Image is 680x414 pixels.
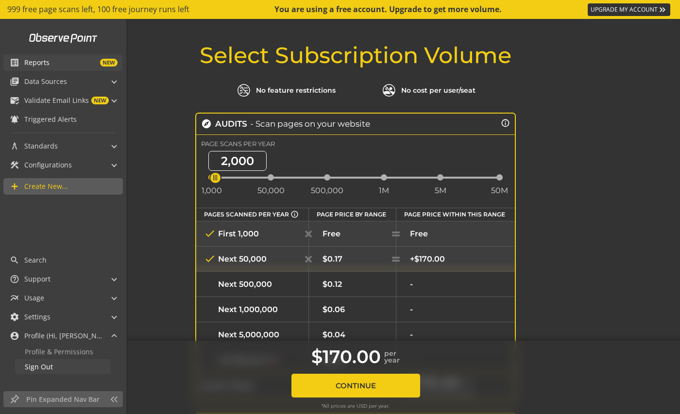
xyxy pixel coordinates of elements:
span: Profile (Hi, [PERSON_NAME]!) [24,331,102,341]
h1: Select Subscription Volume [190,43,521,68]
div: $170.00 [311,346,381,367]
div: Next 5,000,000 [204,329,301,340]
mat-icon: library_books [10,77,19,86]
span: No feature restrictions [256,87,336,94]
ngx-slider: ngx-slider [208,177,503,179]
mat-icon: notifications_active [10,115,19,124]
span: - [410,280,413,289]
mat-icon: list_alt [10,58,19,67]
a: Search [3,252,122,268]
span: Data Sources [24,77,67,86]
div: Profile (Hi, [PERSON_NAME]!) [3,344,122,382]
mat-icon: check [204,253,216,265]
span: Pin Expanded Nav Bar [26,395,104,404]
div: *All prices are USD per year. [258,403,453,409]
mat-expansion-panel-header: Standards [3,138,122,154]
span: No cost per user/seat [401,87,476,94]
mat-expansion-panel-header: Settings [3,309,122,325]
span: $0.06 [323,305,345,314]
mat-expansion-panel-header: Profile (Hi, [PERSON_NAME]!) [3,328,122,344]
span: NEW [91,97,109,104]
mat-icon: construction [10,160,19,170]
mat-icon: help_outline [10,274,19,284]
span: Free [323,229,340,238]
mat-icon: equal [391,254,401,265]
span: Create New... [24,182,68,191]
span: $0.04 [323,330,345,339]
span: 1,000 [202,186,222,195]
a: Create New... [3,178,123,195]
mat-icon: architecture [10,141,19,151]
div: Next 50,000 [204,253,301,265]
span: Validate Email Links [24,96,89,105]
span: $0.12 [323,280,342,289]
span: Usage [24,293,44,303]
mat-icon: check [204,228,216,239]
span: NEW [100,59,118,66]
span: Configurations [24,160,72,170]
span: 1M [379,186,389,195]
span: Settings [24,312,51,322]
mat-expansion-panel-header: Configurations [3,157,122,173]
span: Reports [24,58,50,67]
mat-icon: info_outline [290,210,299,218]
mat-icon: settings [10,312,19,322]
mat-icon: add [10,182,19,191]
button: Continue [291,374,420,397]
mat-icon: equal [391,229,401,239]
div: Next 1,000,000 [204,303,301,315]
th: Page Price By Range [309,208,396,221]
a: ReportsNEW [3,54,122,71]
mat-icon: account_circle [10,331,19,341]
div: - Scan pages on your website [250,119,370,129]
mat-icon: mark_email_read [10,96,19,105]
span: 999 free page scans left, 100 free journey runs left [7,4,189,15]
span: Sign Out [25,362,53,371]
mat-expansion-panel-header: Usage [3,290,122,306]
mat-icon: keyboard_double_arrow_right [658,5,667,15]
span: Free [410,229,428,238]
span: Profile & Permissions [25,347,93,356]
mat-icon: explore [201,118,212,129]
a: Triggered Alerts [3,111,122,128]
th: Page Price Within This Range [396,208,515,221]
span: Triggered Alerts [24,115,77,124]
span: 5M [435,186,446,195]
span: - [410,305,413,314]
mat-icon: multiline_chart [10,293,19,303]
div: First 1,000 [204,228,301,239]
mat-expansion-panel-header: Support [3,271,122,287]
mat-expansion-panel-header: Validate Email LinksNEW [3,92,122,109]
span: - [410,330,413,339]
div: Pages Scanned Per Year [204,210,301,218]
mat-expansion-panel-header: Data Sources [3,73,122,90]
span: 50,000 [257,186,285,195]
div: Audits [215,119,247,129]
mat-icon: info_outline [501,118,510,128]
span: ngx-slider [209,172,221,184]
span: +$170.00 [410,254,445,264]
span: 50M [491,186,508,195]
div: Next 500,000 [204,278,301,290]
span: 2,000 [208,151,267,171]
span: Standards [24,141,58,151]
mat-icon: search [10,255,19,265]
span: Support [24,274,51,284]
div: per year [384,350,400,364]
span: $0.17 [323,254,342,264]
span: 500,000 [311,186,343,195]
a: UPGRADE MY ACCOUNT [588,3,670,16]
div: You are using a free account. Upgrade to get more volume. [274,4,503,15]
span: Search [24,255,47,265]
div: Page Scans Per Year [201,140,275,148]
